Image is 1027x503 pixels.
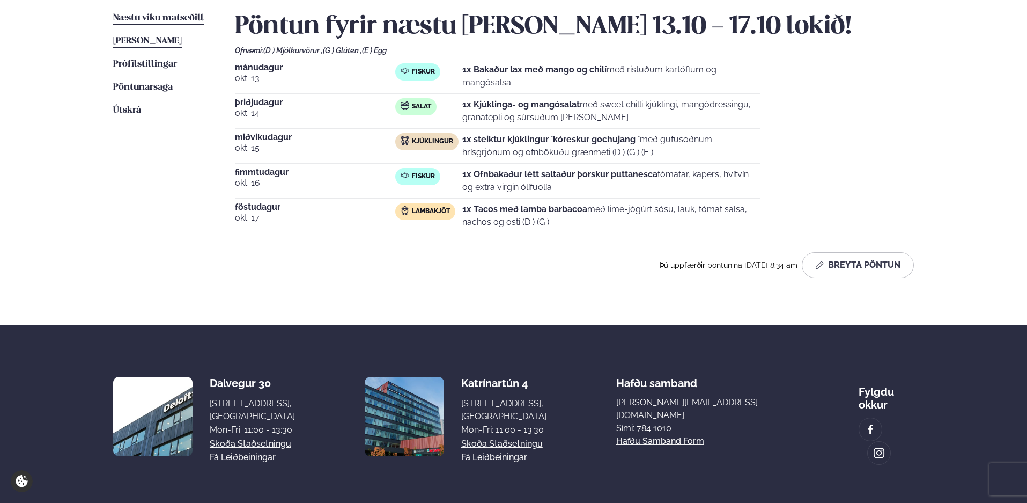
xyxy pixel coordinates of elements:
a: Næstu viku matseðill [113,12,204,25]
span: Fiskur [412,172,435,181]
span: Fiskur [412,68,435,76]
a: Hafðu samband form [616,435,704,448]
img: Lamb.svg [401,206,409,215]
a: Skoða staðsetningu [210,438,291,450]
span: [PERSON_NAME] [113,37,182,46]
p: með lime-jógúrt sósu, lauk, tómat salsa, nachos og osti (D ) (G ) [462,203,760,229]
a: image alt [868,442,890,464]
span: Lambakjöt [412,207,450,216]
span: Útskrá [113,106,141,115]
strong: 1x Ofnbakaður létt saltaður þorskur puttanesca [462,169,657,179]
a: image alt [859,418,882,441]
a: Cookie settings [11,470,33,492]
span: Kjúklingur [412,137,453,146]
span: okt. 15 [235,142,395,155]
strong: 1x Bakaður lax með mango og chilí [462,64,607,75]
img: fish.svg [401,67,409,75]
button: Breyta Pöntun [802,252,914,278]
img: image alt [113,377,193,456]
span: Næstu viku matseðill [113,13,204,23]
span: okt. 17 [235,212,395,224]
div: Katrínartún 4 [461,377,546,390]
strong: 1x Kjúklinga- og mangósalat [462,99,580,110]
a: Útskrá [113,104,141,117]
span: Þú uppfærðir pöntunina [DATE] 8:34 am [660,261,797,269]
div: [STREET_ADDRESS], [GEOGRAPHIC_DATA] [210,397,295,423]
span: Salat [412,103,431,111]
span: fimmtudagur [235,168,395,177]
div: Fylgdu okkur [859,377,914,411]
a: Fá leiðbeiningar [461,451,527,464]
span: okt. 14 [235,107,395,120]
span: Hafðu samband [616,368,697,390]
img: salad.svg [401,101,409,110]
div: [STREET_ADDRESS], [GEOGRAPHIC_DATA] [461,397,546,423]
h2: Pöntun fyrir næstu [PERSON_NAME] 13.10 - 17.10 lokið! [235,12,914,42]
a: [PERSON_NAME] [113,35,182,48]
p: Sími: 784 1010 [616,422,789,435]
img: image alt [365,377,444,456]
span: miðvikudagur [235,133,395,142]
span: föstudagur [235,203,395,212]
span: Pöntunarsaga [113,83,173,92]
a: Pöntunarsaga [113,81,173,94]
a: Skoða staðsetningu [461,438,543,450]
strong: 1x steiktur kjúklingur ´kóreskur gochujang ´ [462,134,640,144]
img: chicken.svg [401,136,409,145]
a: Fá leiðbeiningar [210,451,276,464]
img: fish.svg [401,171,409,180]
span: okt. 13 [235,72,395,85]
div: Dalvegur 30 [210,377,295,390]
div: Mon-Fri: 11:00 - 13:30 [461,424,546,436]
p: með gufusoðnum hrísgrjónum og ofnbökuðu grænmeti (D ) (G ) (E ) [462,133,760,159]
a: [PERSON_NAME][EMAIL_ADDRESS][DOMAIN_NAME] [616,396,789,422]
span: (G ) Glúten , [323,46,362,55]
p: tómatar, kapers, hvítvín og extra virgin ólífuolía [462,168,760,194]
span: okt. 16 [235,177,395,189]
span: (D ) Mjólkurvörur , [263,46,323,55]
p: með sweet chilli kjúklingi, mangódressingu, granatepli og súrsuðum [PERSON_NAME] [462,98,760,124]
div: Ofnæmi: [235,46,914,55]
a: Prófílstillingar [113,58,177,71]
img: image alt [873,447,885,460]
p: með ristuðum kartöflum og mangósalsa [462,63,760,89]
span: þriðjudagur [235,98,395,107]
span: (E ) Egg [362,46,387,55]
strong: 1x Tacos með lamba barbacoa [462,204,587,214]
span: Prófílstillingar [113,60,177,69]
div: Mon-Fri: 11:00 - 13:30 [210,424,295,436]
span: mánudagur [235,63,395,72]
img: image alt [865,424,876,436]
